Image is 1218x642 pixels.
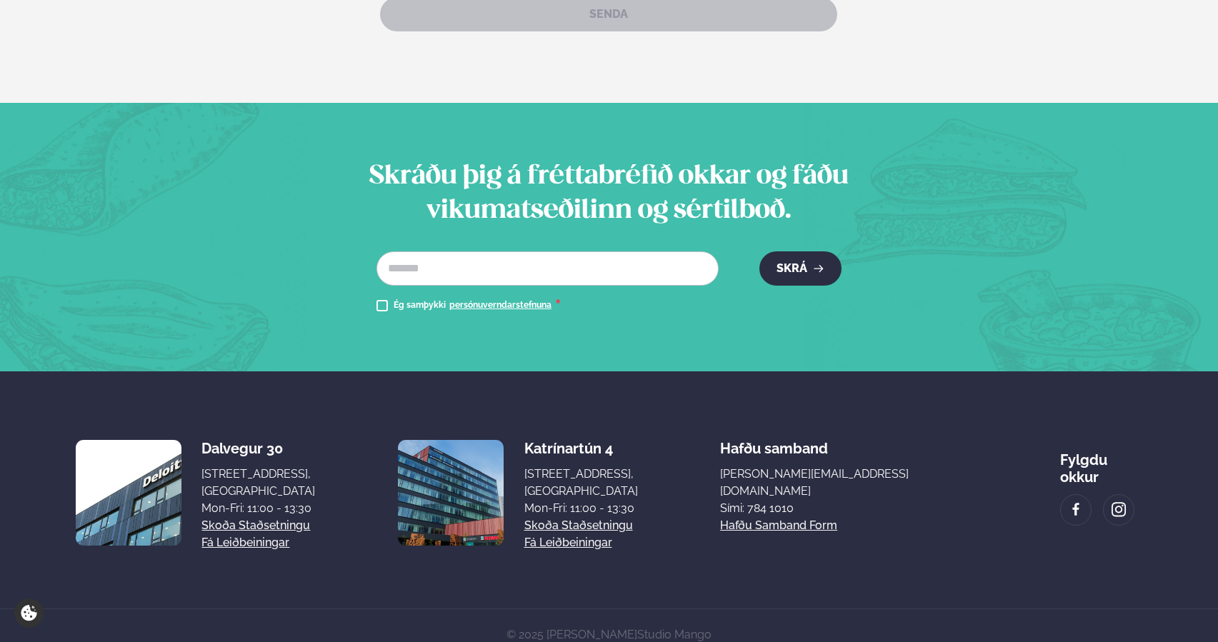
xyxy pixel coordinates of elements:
a: Fá leiðbeiningar [524,534,612,551]
img: image alt [1111,501,1127,518]
a: Fá leiðbeiningar [201,534,289,551]
div: [STREET_ADDRESS], [GEOGRAPHIC_DATA] [201,466,315,500]
a: Skoða staðsetningu [201,517,310,534]
div: Fylgdu okkur [1060,440,1142,486]
img: image alt [76,440,181,546]
span: Hafðu samband [720,428,828,457]
a: [PERSON_NAME][EMAIL_ADDRESS][DOMAIN_NAME] [720,466,977,500]
a: Skoða staðsetningu [524,517,633,534]
a: image alt [1061,495,1091,525]
div: Ég samþykki [394,297,561,314]
button: Skrá [759,251,842,286]
img: image alt [1068,501,1084,518]
div: Katrínartún 4 [524,440,638,457]
div: Dalvegur 30 [201,440,315,457]
a: Hafðu samband form [720,517,837,534]
div: Mon-Fri: 11:00 - 13:30 [201,500,315,517]
span: © 2025 [PERSON_NAME] [506,628,712,641]
a: persónuverndarstefnuna [449,300,551,311]
a: image alt [1104,495,1134,525]
p: Sími: 784 1010 [720,500,977,517]
div: Mon-Fri: 11:00 - 13:30 [524,500,638,517]
a: Cookie settings [14,598,44,628]
img: image alt [398,440,504,546]
h2: Skráðu þig á fréttabréfið okkar og fáðu vikumatseðilinn og sértilboð. [328,160,890,229]
div: [STREET_ADDRESS], [GEOGRAPHIC_DATA] [524,466,638,500]
a: Studio Mango [637,628,712,641]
